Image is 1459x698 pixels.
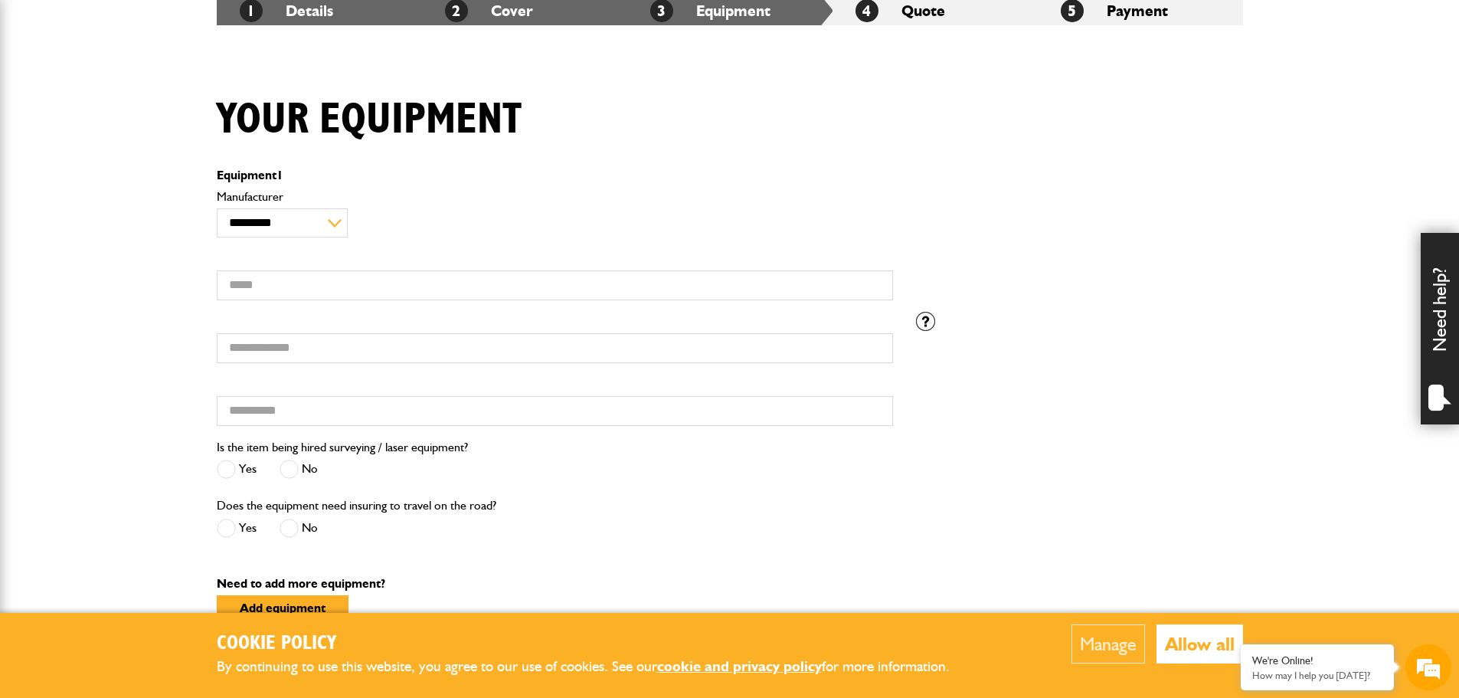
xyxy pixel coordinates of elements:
label: Is the item being hired surveying / laser equipment? [217,441,468,454]
label: Yes [217,519,257,538]
button: Manage [1071,624,1145,664]
div: We're Online! [1252,654,1382,667]
button: Allow all [1156,624,1243,664]
a: cookie and privacy policy [657,657,822,675]
label: No [280,519,318,538]
p: How may I help you today? [1252,670,1382,681]
button: Add equipment [217,595,348,621]
p: By continuing to use this website, you agree to our use of cookies. See our for more information. [217,655,975,679]
p: Need to add more equipment? [217,578,1243,590]
div: Need help? [1421,233,1459,424]
span: 1 [276,168,283,182]
h2: Cookie Policy [217,632,975,656]
label: Does the equipment need insuring to travel on the road? [217,500,496,512]
p: Equipment [217,169,893,182]
label: Yes [217,460,257,479]
a: 2Cover [445,2,533,20]
label: No [280,460,318,479]
h1: Your equipment [217,94,522,146]
label: Manufacturer [217,191,893,203]
a: 1Details [240,2,333,20]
